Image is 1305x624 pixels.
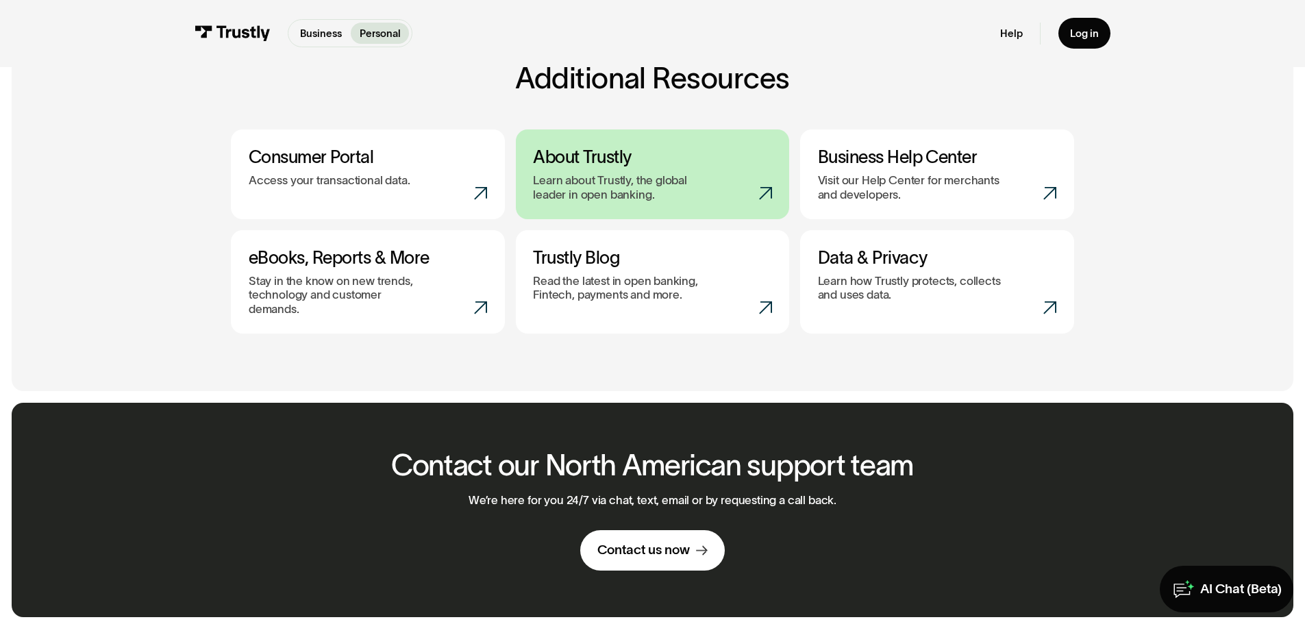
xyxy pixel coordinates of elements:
[291,23,350,44] a: Business
[351,23,409,44] a: Personal
[249,274,434,316] p: Stay in the know on new trends, technology and customer demands.
[533,147,772,168] h3: About Trustly
[800,129,1073,219] a: Business Help CenterVisit our Help Center for merchants and developers.
[516,230,789,334] a: Trustly BlogRead the latest in open banking, Fintech, payments and more.
[1070,27,1099,40] div: Log in
[800,230,1073,334] a: Data & PrivacyLearn how Trustly protects, collects and uses data.
[195,25,270,41] img: Trustly Logo
[580,530,725,571] a: Contact us now
[469,493,836,507] p: We’re here for you 24/7 via chat, text, email or by requesting a call back.
[516,129,789,219] a: About TrustlyLearn about Trustly, the global leader in open banking.
[818,173,1003,201] p: Visit our Help Center for merchants and developers.
[1200,581,1282,598] div: AI Chat (Beta)
[249,247,488,269] h3: eBooks, Reports & More
[249,147,488,168] h3: Consumer Portal
[818,147,1057,168] h3: Business Help Center
[1000,27,1023,40] a: Help
[1058,18,1110,49] a: Log in
[360,26,401,41] p: Personal
[391,449,914,482] h2: Contact our North American support team
[300,26,342,41] p: Business
[818,274,1003,302] p: Learn how Trustly protects, collects and uses data.
[231,129,504,219] a: Consumer PortalAccess your transactional data.
[533,247,772,269] h3: Trustly Blog
[249,173,410,187] p: Access your transactional data.
[231,230,504,334] a: eBooks, Reports & MoreStay in the know on new trends, technology and customer demands.
[597,542,690,559] div: Contact us now
[533,274,718,302] p: Read the latest in open banking, Fintech, payments and more.
[1160,566,1293,612] a: AI Chat (Beta)
[533,173,718,201] p: Learn about Trustly, the global leader in open banking.
[231,62,1073,95] h2: Additional Resources
[818,247,1057,269] h3: Data & Privacy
